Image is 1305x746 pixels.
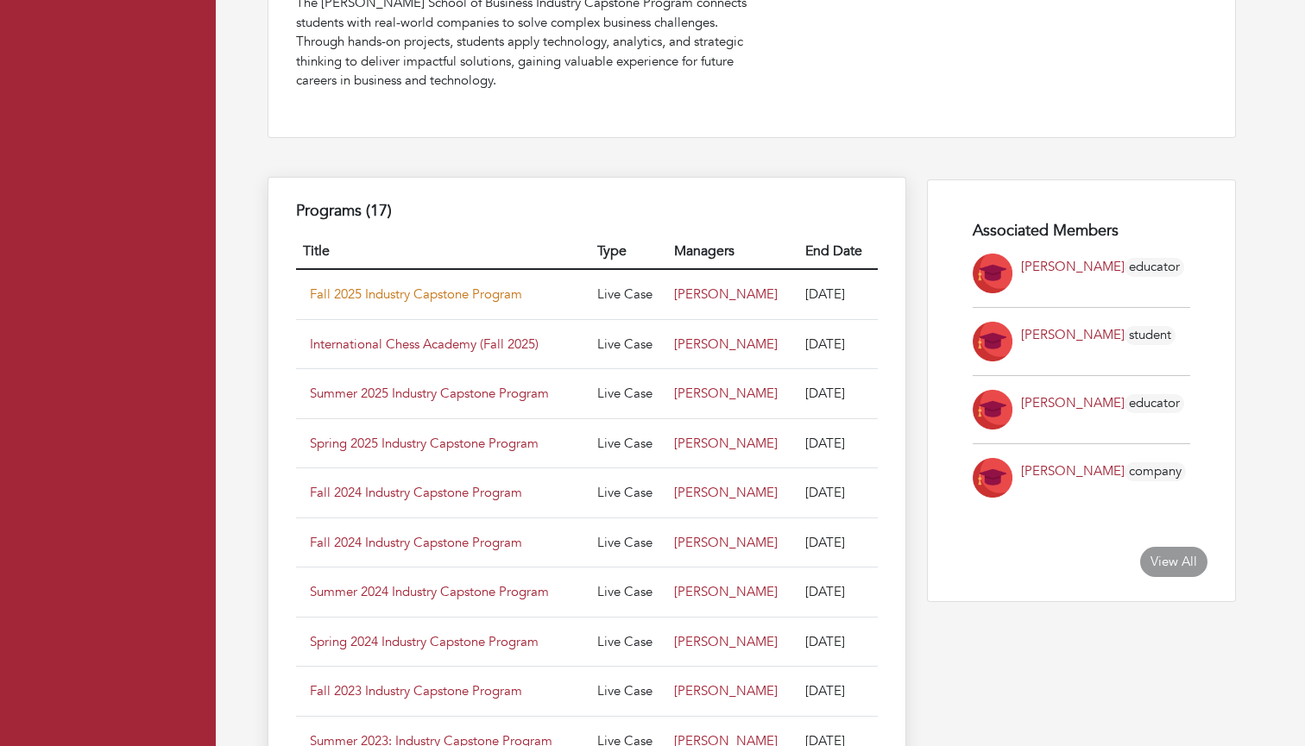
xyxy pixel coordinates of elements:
th: End Date [798,234,878,269]
a: [PERSON_NAME] [674,335,778,353]
td: Live Case [590,319,667,369]
img: Student-Icon-6b6867cbad302adf8029cb3ecf392088beec6a544309a027beb5b4b4576828a8.png [973,390,1012,429]
a: [PERSON_NAME] [1021,258,1125,275]
a: Summer 2024 Industry Capstone Program [310,583,549,600]
a: [PERSON_NAME] [1021,394,1125,411]
td: Live Case [590,567,667,617]
a: [PERSON_NAME] [1021,462,1125,480]
th: Managers [667,234,798,269]
a: Fall 2024 Industry Capstone Program [310,484,522,501]
a: [PERSON_NAME] [674,484,778,501]
span: student [1125,326,1176,345]
td: [DATE] [798,517,878,567]
td: Live Case [590,369,667,419]
a: [PERSON_NAME] [674,633,778,650]
a: Fall 2023 Industry Capstone Program [310,682,522,699]
a: [PERSON_NAME] [674,534,778,551]
img: Student-Icon-6b6867cbad302adf8029cb3ecf392088beec6a544309a027beb5b4b4576828a8.png [973,254,1012,293]
a: Summer 2025 Industry Capstone Program [310,385,549,402]
a: [PERSON_NAME] [674,583,778,600]
td: Live Case [590,418,667,468]
span: educator [1125,258,1184,277]
td: Live Case [590,667,667,717]
td: Live Case [590,269,667,319]
a: [PERSON_NAME] [674,385,778,402]
a: [PERSON_NAME] [674,435,778,452]
td: [DATE] [798,567,878,617]
a: Fall 2024 Industry Capstone Program [310,534,522,551]
td: [DATE] [798,319,878,369]
td: Live Case [590,617,667,667]
span: educator [1125,394,1184,413]
td: [DATE] [798,667,878,717]
a: [PERSON_NAME] [674,682,778,699]
a: Spring 2024 Industry Capstone Program [310,633,539,650]
th: Type [590,234,667,269]
h4: Programs (17) [296,202,878,221]
td: [DATE] [798,369,878,419]
span: company [1125,462,1186,481]
td: [DATE] [798,269,878,319]
th: Title [296,234,590,269]
img: Student-Icon-6b6867cbad302adf8029cb3ecf392088beec6a544309a027beb5b4b4576828a8.png [973,458,1012,498]
img: Student-Icon-6b6867cbad302adf8029cb3ecf392088beec6a544309a027beb5b4b4576828a8.png [973,322,1012,361]
td: [DATE] [798,617,878,667]
td: [DATE] [798,468,878,518]
a: Spring 2025 Industry Capstone Program [310,435,539,452]
a: Fall 2025 Industry Capstone Program [310,285,522,303]
a: View All [1140,547,1207,577]
a: International Chess Academy (Fall 2025) [310,335,539,353]
td: [DATE] [798,418,878,468]
td: Live Case [590,517,667,567]
td: Live Case [590,468,667,518]
a: [PERSON_NAME] [1021,326,1125,343]
a: [PERSON_NAME] [674,285,778,303]
h4: Associated Members [973,222,1190,241]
